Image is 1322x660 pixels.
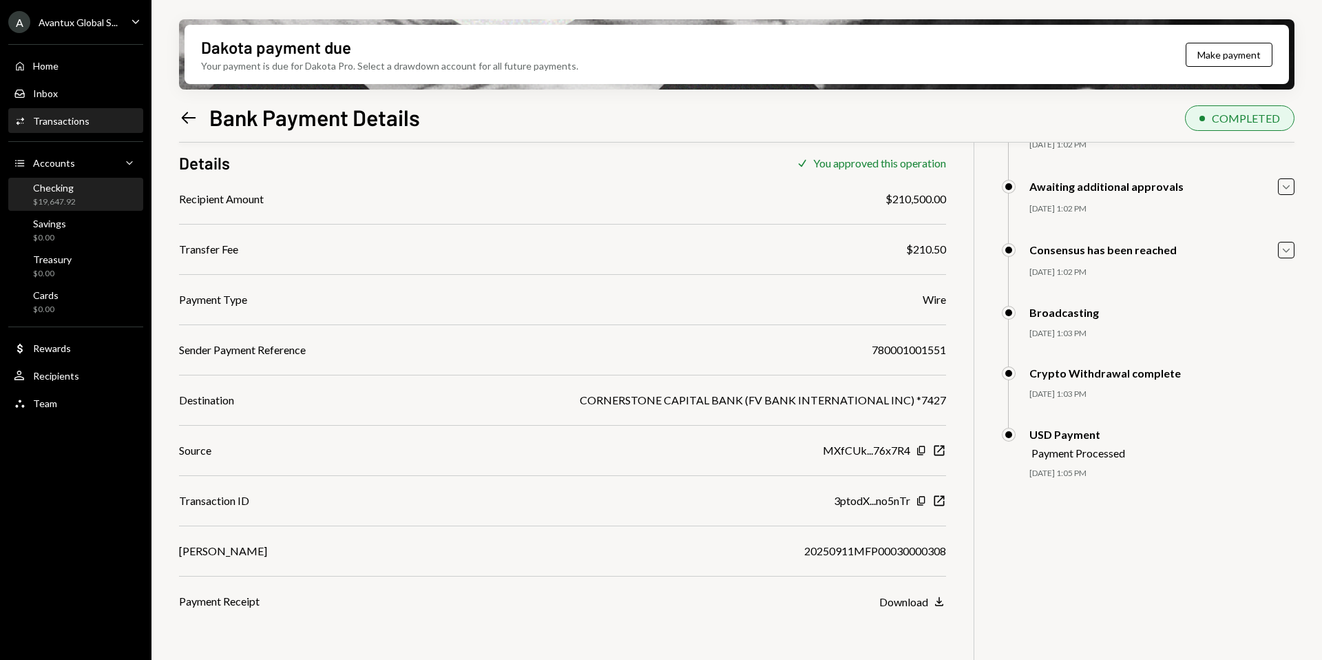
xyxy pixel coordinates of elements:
a: Inbox [8,81,143,105]
div: Broadcasting [1029,306,1099,319]
div: [DATE] 1:03 PM [1029,389,1294,400]
a: Rewards [8,336,143,360]
a: Transactions [8,108,143,133]
div: Checking [33,182,76,194]
div: $0.00 [33,268,72,280]
a: Accounts [8,150,143,175]
a: Savings$0.00 [8,214,143,247]
div: You approved this operation [813,156,946,169]
div: Recipient Amount [179,191,264,207]
div: [DATE] 1:03 PM [1029,328,1294,340]
a: Treasury$0.00 [8,249,143,282]
a: Cards$0.00 [8,285,143,318]
div: Payment Processed [1031,446,1125,460]
div: Payment Receipt [179,593,260,610]
div: A [8,11,30,33]
div: [PERSON_NAME] [179,543,267,559]
div: COMPLETED [1212,112,1280,125]
div: Transactions [33,115,90,127]
div: Your payment is due for Dakota Pro. Select a drawdown account for all future payments. [201,59,578,73]
div: Transaction ID [179,493,249,509]
div: CORNERSTONE CAPITAL BANK (FV BANK INTERNATIONAL INC) *7427 [580,392,946,409]
button: Make payment [1186,43,1272,67]
div: Avantux Global S... [39,17,118,28]
div: $0.00 [33,232,66,244]
div: 3ptodX...no5nTr [834,493,910,509]
div: Recipients [33,370,79,382]
div: Rewards [33,342,71,354]
div: $210.50 [906,241,946,258]
div: Consensus has been reached [1029,243,1177,256]
div: MXfCUk...76x7R4 [823,442,910,459]
div: [DATE] 1:02 PM [1029,203,1294,215]
a: Checking$19,647.92 [8,178,143,211]
div: [DATE] 1:05 PM [1029,468,1294,479]
div: Savings [33,218,66,229]
div: USD Payment [1029,428,1125,441]
div: Crypto Withdrawal complete [1029,367,1181,380]
div: Cards [33,289,59,301]
div: 20250911MFP00030000308 [804,543,946,559]
div: Inbox [33,87,58,99]
h3: Details [179,152,230,174]
div: Wire [923,291,946,308]
div: Destination [179,392,234,409]
div: [DATE] 1:02 PM [1029,267,1294,278]
div: Accounts [33,157,75,169]
div: Source [179,442,211,459]
div: Team [33,398,57,409]
div: Sender Payment Reference [179,342,306,358]
a: Recipients [8,363,143,388]
div: Home [33,60,59,72]
div: Treasury [33,254,72,265]
div: $210,500.00 [885,191,946,207]
div: Download [879,595,928,608]
div: Transfer Fee [179,241,238,258]
div: $0.00 [33,304,59,316]
div: 780001001551 [872,342,946,358]
div: $19,647.92 [33,196,76,208]
div: [DATE] 1:02 PM [1029,139,1294,151]
div: Dakota payment due [201,36,351,59]
div: Awaiting additional approvals [1029,180,1184,193]
a: Team [8,391,143,415]
h1: Bank Payment Details [209,103,420,131]
a: Home [8,53,143,78]
div: Payment Type [179,291,247,308]
button: Download [879,595,946,610]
